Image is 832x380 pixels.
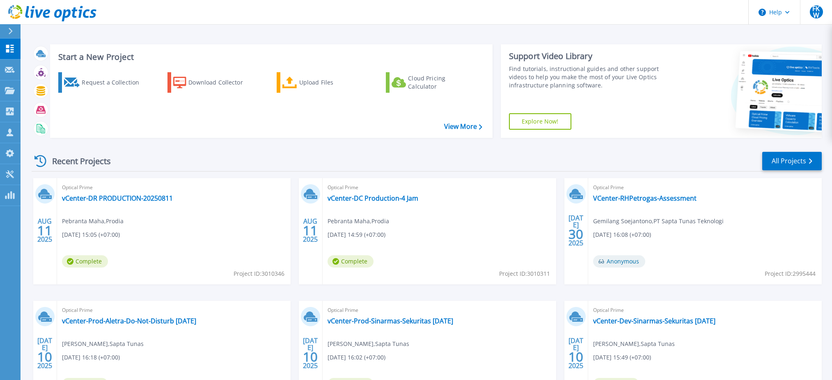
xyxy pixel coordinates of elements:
[303,338,318,368] div: [DATE] 2025
[188,74,254,91] div: Download Collector
[62,339,144,348] span: [PERSON_NAME] , Sapta Tunas
[37,227,52,234] span: 11
[593,255,645,268] span: Anonymous
[593,306,817,315] span: Optical Prime
[37,338,53,368] div: [DATE] 2025
[328,183,551,192] span: Optical Prime
[568,353,583,360] span: 10
[568,338,584,368] div: [DATE] 2025
[568,215,584,245] div: [DATE] 2025
[499,269,550,278] span: Project ID: 3010311
[328,317,453,325] a: vCenter-Prod-Sinarmas-Sekuritas [DATE]
[58,72,150,93] a: Request a Collection
[62,306,286,315] span: Optical Prime
[303,227,318,234] span: 11
[509,65,673,89] div: Find tutorials, instructional guides and other support videos to help you make the most of your L...
[277,72,368,93] a: Upload Files
[593,194,697,202] a: VCenter-RHPetrogas-Assessment
[593,339,675,348] span: [PERSON_NAME] , Sapta Tunas
[328,353,385,362] span: [DATE] 16:02 (+07:00)
[62,230,120,239] span: [DATE] 15:05 (+07:00)
[328,339,409,348] span: [PERSON_NAME] , Sapta Tunas
[762,152,822,170] a: All Projects
[32,151,122,171] div: Recent Projects
[37,353,52,360] span: 10
[58,53,482,62] h3: Start a New Project
[62,317,196,325] a: vCenter-Prod-Aletra-Do-Not-Disturb [DATE]
[299,74,365,91] div: Upload Files
[234,269,284,278] span: Project ID: 3010346
[62,194,173,202] a: vCenter-DR PRODUCTION-20250811
[593,183,817,192] span: Optical Prime
[62,255,108,268] span: Complete
[593,317,715,325] a: vCenter-Dev-Sinarmas-Sekuritas [DATE]
[765,269,816,278] span: Project ID: 2995444
[328,217,389,226] span: Pebranta Maha , Prodia
[810,5,823,18] span: FKW
[303,353,318,360] span: 10
[593,217,724,226] span: Gemilang Soejantono , PT Sapta Tunas Teknologi
[509,51,673,62] div: Support Video Library
[303,215,318,245] div: AUG 2025
[593,230,651,239] span: [DATE] 16:08 (+07:00)
[593,353,651,362] span: [DATE] 15:49 (+07:00)
[568,231,583,238] span: 30
[62,183,286,192] span: Optical Prime
[62,353,120,362] span: [DATE] 16:18 (+07:00)
[62,217,124,226] span: Pebranta Maha , Prodia
[408,74,474,91] div: Cloud Pricing Calculator
[37,215,53,245] div: AUG 2025
[444,123,482,130] a: View More
[167,72,259,93] a: Download Collector
[328,230,385,239] span: [DATE] 14:59 (+07:00)
[82,74,147,91] div: Request a Collection
[328,194,418,202] a: vCenter-DC Production-4 Jam
[386,72,477,93] a: Cloud Pricing Calculator
[328,306,551,315] span: Optical Prime
[328,255,374,268] span: Complete
[509,113,571,130] a: Explore Now!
